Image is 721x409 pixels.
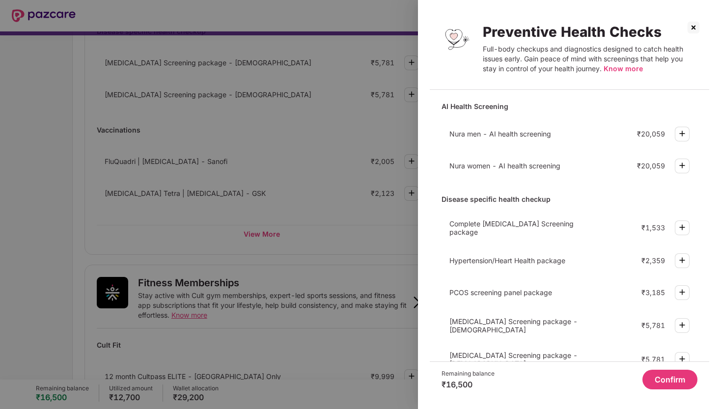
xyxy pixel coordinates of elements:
img: svg+xml;base64,PHN2ZyBpZD0iUGx1cy0zMngzMiIgeG1sbnM9Imh0dHA6Ly93d3cudzMub3JnLzIwMDAvc3ZnIiB3aWR0aD... [676,221,688,233]
img: svg+xml;base64,PHN2ZyBpZD0iUGx1cy0zMngzMiIgeG1sbnM9Imh0dHA6Ly93d3cudzMub3JnLzIwMDAvc3ZnIiB3aWR0aD... [676,286,688,298]
div: ₹20,059 [637,162,665,170]
span: [MEDICAL_DATA] Screening package - [DEMOGRAPHIC_DATA] [449,351,578,368]
div: AI Health Screening [442,98,697,115]
span: Complete [MEDICAL_DATA] Screening package [449,219,574,236]
div: ₹1,533 [641,223,665,232]
div: ₹16,500 [442,380,495,389]
span: [MEDICAL_DATA] Screening package - [DEMOGRAPHIC_DATA] [449,317,578,334]
div: ₹20,059 [637,130,665,138]
span: Nura women - AI health screening [449,162,560,170]
img: svg+xml;base64,PHN2ZyBpZD0iUGx1cy0zMngzMiIgeG1sbnM9Imh0dHA6Ly93d3cudzMub3JnLzIwMDAvc3ZnIiB3aWR0aD... [676,353,688,365]
button: Confirm [642,370,697,389]
span: Know more [604,64,643,73]
img: svg+xml;base64,PHN2ZyBpZD0iUGx1cy0zMngzMiIgeG1sbnM9Imh0dHA6Ly93d3cudzMub3JnLzIwMDAvc3ZnIiB3aWR0aD... [676,160,688,171]
img: svg+xml;base64,PHN2ZyBpZD0iUGx1cy0zMngzMiIgeG1sbnM9Imh0dHA6Ly93d3cudzMub3JnLzIwMDAvc3ZnIiB3aWR0aD... [676,128,688,139]
div: ₹2,359 [641,256,665,265]
img: svg+xml;base64,PHN2ZyBpZD0iUGx1cy0zMngzMiIgeG1sbnM9Imh0dHA6Ly93d3cudzMub3JnLzIwMDAvc3ZnIiB3aWR0aD... [676,254,688,266]
div: Preventive Health Checks [483,24,697,40]
span: Hypertension/Heart Health package [449,256,565,265]
img: svg+xml;base64,PHN2ZyBpZD0iQ3Jvc3MtMzJ4MzIiIHhtbG5zPSJodHRwOi8vd3d3LnczLm9yZy8yMDAwL3N2ZyIgd2lkdG... [686,20,701,35]
div: ₹5,781 [641,355,665,363]
img: svg+xml;base64,PHN2ZyBpZD0iUGx1cy0zMngzMiIgeG1sbnM9Imh0dHA6Ly93d3cudzMub3JnLzIwMDAvc3ZnIiB3aWR0aD... [676,319,688,331]
div: Full-body checkups and diagnostics designed to catch health issues early. Gain peace of mind with... [483,44,697,74]
div: ₹3,185 [641,288,665,297]
div: Disease specific health checkup [442,191,697,208]
div: ₹5,781 [641,321,665,329]
img: Preventive Health Checks [442,24,473,55]
div: Remaining balance [442,370,495,378]
span: PCOS screening panel package [449,288,552,297]
span: Nura men - AI health screening [449,130,551,138]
